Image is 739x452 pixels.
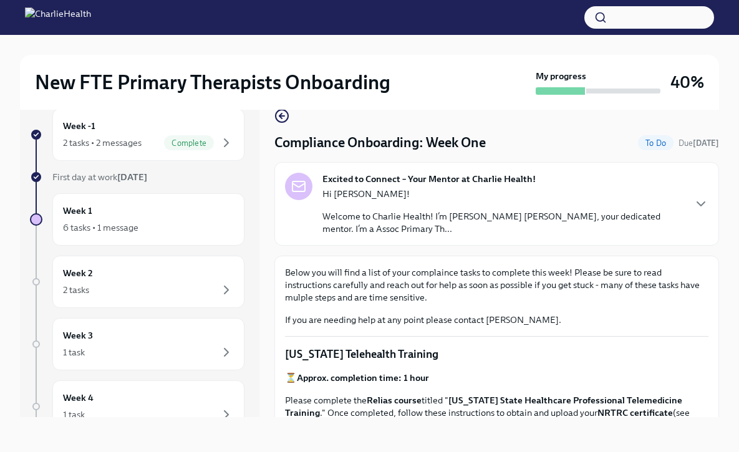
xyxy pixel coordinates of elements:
[597,407,673,418] strong: NRTRC certificate
[63,329,93,342] h6: Week 3
[536,70,586,82] strong: My progress
[679,138,719,148] span: Due
[164,138,214,148] span: Complete
[63,284,89,296] div: 2 tasks
[52,171,147,183] span: First day at work
[638,138,674,148] span: To Do
[117,171,147,183] strong: [DATE]
[297,372,429,383] strong: Approx. completion time: 1 hour
[25,7,91,27] img: CharlieHealth
[274,133,486,152] h4: Compliance Onboarding: Week One
[285,372,708,384] p: ⏳
[30,171,244,183] a: First day at work[DATE]
[322,188,683,200] p: Hi [PERSON_NAME]!
[63,346,85,358] div: 1 task
[367,395,422,406] strong: Relias course
[679,137,719,149] span: September 14th, 2025 07:00
[30,256,244,308] a: Week 22 tasks
[63,391,94,405] h6: Week 4
[63,266,93,280] h6: Week 2
[30,108,244,161] a: Week -12 tasks • 2 messagesComplete
[30,380,244,433] a: Week 41 task
[285,347,708,362] p: [US_STATE] Telehealth Training
[30,318,244,370] a: Week 31 task
[285,395,682,418] strong: [US_STATE] State Healthcare Professional Telemedicine Training
[670,71,704,94] h3: 40%
[30,193,244,246] a: Week 16 tasks • 1 message
[322,210,683,235] p: Welcome to Charlie Health! I’m [PERSON_NAME] [PERSON_NAME], your dedicated mentor. I’m a Assoc Pr...
[322,173,536,185] strong: Excited to Connect – Your Mentor at Charlie Health!
[285,314,708,326] p: If you are needing help at any point please contact [PERSON_NAME].
[63,137,142,149] div: 2 tasks • 2 messages
[63,408,85,421] div: 1 task
[63,221,138,234] div: 6 tasks • 1 message
[63,204,92,218] h6: Week 1
[285,266,708,304] p: Below you will find a list of your complaince tasks to complete this week! Please be sure to read...
[285,394,708,431] p: Please complete the titled " ." Once completed, follow these instructions to obtain and upload yo...
[693,138,719,148] strong: [DATE]
[63,119,95,133] h6: Week -1
[35,70,390,95] h2: New FTE Primary Therapists Onboarding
